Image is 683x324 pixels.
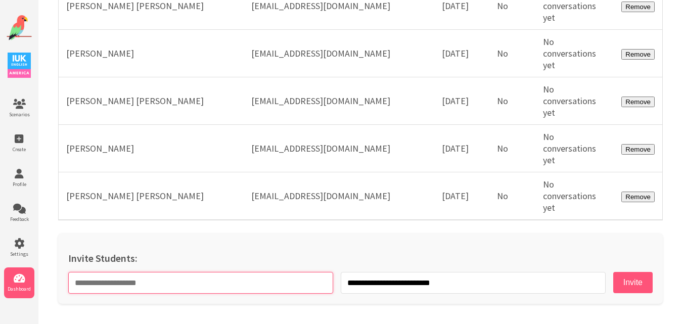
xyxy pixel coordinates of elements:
td: [DATE] [434,172,489,220]
button: Remove [621,97,655,107]
td: [EMAIL_ADDRESS][DOMAIN_NAME] [244,172,434,220]
td: [DATE] [434,30,489,77]
td: No conversations yet [535,125,614,172]
img: Website Logo [7,15,32,40]
span: Scenarios [4,111,34,118]
td: [PERSON_NAME] [59,30,244,77]
h2: Invite Students: [68,252,653,264]
td: No [489,77,535,125]
td: [EMAIL_ADDRESS][DOMAIN_NAME] [244,125,434,172]
td: [EMAIL_ADDRESS][DOMAIN_NAME] [244,77,434,125]
button: Remove [621,49,655,60]
td: No [489,30,535,77]
button: Remove [621,2,655,12]
td: [DATE] [434,125,489,172]
img: IUK Logo [8,53,31,78]
span: Settings [4,251,34,257]
span: Dashboard [4,286,34,292]
td: [PERSON_NAME] [59,125,244,172]
button: Remove [621,192,655,202]
td: [PERSON_NAME] [PERSON_NAME] [59,77,244,125]
button: Remove [621,144,655,155]
button: Invite [613,272,653,293]
td: [DATE] [434,77,489,125]
td: No conversations yet [535,172,614,220]
td: [EMAIL_ADDRESS][DOMAIN_NAME] [244,30,434,77]
td: No [489,172,535,220]
td: No [489,125,535,172]
span: Create [4,146,34,153]
td: No conversations yet [535,77,614,125]
td: [PERSON_NAME] [PERSON_NAME] [59,172,244,220]
td: No conversations yet [535,30,614,77]
span: Feedback [4,216,34,222]
span: Profile [4,181,34,188]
